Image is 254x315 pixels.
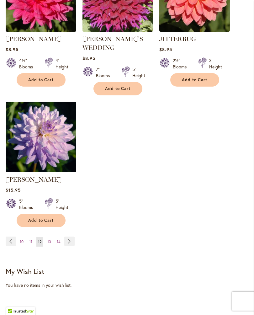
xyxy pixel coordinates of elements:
[55,237,62,247] a: 14
[132,66,145,79] div: 5' Height
[19,57,37,70] div: 4½" Blooms
[96,66,114,79] div: 7" Blooms
[20,239,24,244] span: 10
[56,57,68,70] div: 4' Height
[82,27,153,33] a: Jennifer's Wedding
[170,73,219,87] button: Add to Cart
[28,237,34,247] a: 11
[159,35,196,43] a: JITTERBUG
[18,237,25,247] a: 10
[6,187,21,193] span: $15.95
[6,27,76,33] a: JENNA
[29,239,32,244] span: 11
[159,46,172,52] span: $8.95
[38,239,42,244] span: 12
[6,102,76,172] img: JORDAN NICOLE
[17,214,66,227] button: Add to Cart
[47,239,51,244] span: 13
[19,198,37,211] div: 5" Blooms
[6,176,61,183] a: [PERSON_NAME]
[173,57,191,70] div: 2½" Blooms
[105,86,131,91] span: Add to Cart
[28,77,54,83] span: Add to Cart
[82,55,95,61] span: $8.95
[46,237,53,247] a: 13
[6,267,44,276] strong: My Wish List
[56,198,68,211] div: 5' Height
[6,46,19,52] span: $8.95
[6,35,61,43] a: [PERSON_NAME]
[6,282,248,288] div: You have no items in your wish list.
[28,218,54,223] span: Add to Cart
[182,77,208,83] span: Add to Cart
[209,57,222,70] div: 3' Height
[93,82,142,95] button: Add to Cart
[57,239,61,244] span: 14
[159,27,230,33] a: JITTERBUG
[6,168,76,174] a: JORDAN NICOLE
[17,73,66,87] button: Add to Cart
[82,35,143,51] a: [PERSON_NAME]'S WEDDING
[5,293,22,310] iframe: Launch Accessibility Center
